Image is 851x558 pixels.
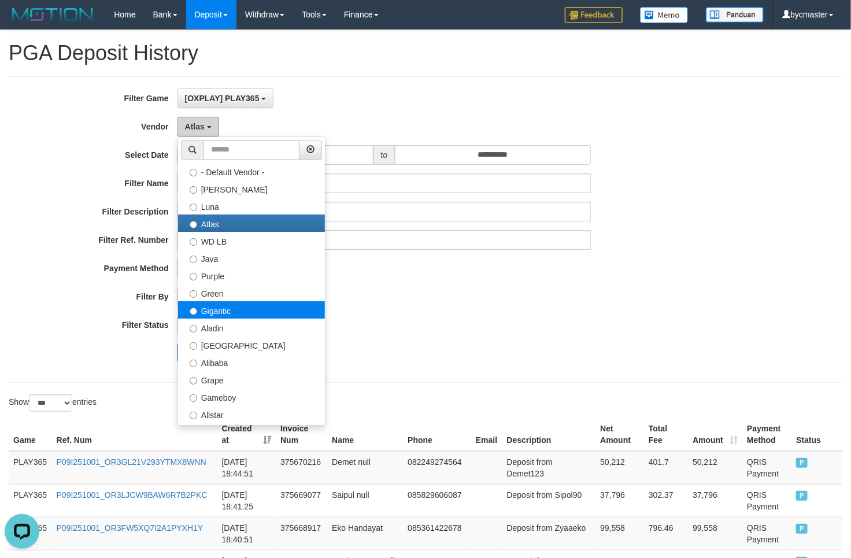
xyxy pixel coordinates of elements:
th: Phone [403,418,471,451]
label: Xtr [178,423,325,440]
td: PLAY365 [9,484,52,517]
input: - Default Vendor - [190,169,197,176]
label: - Default Vendor - [178,162,325,180]
input: [GEOGRAPHIC_DATA] [190,342,197,350]
th: Total Fee [644,418,688,451]
button: Atlas [177,117,219,136]
td: Eko Handayat [327,517,403,550]
td: 99,558 [688,517,742,550]
td: 37,796 [688,484,742,517]
td: Deposit from Demet123 [502,451,596,485]
input: Alibaba [190,360,197,367]
td: 082249274564 [403,451,471,485]
img: MOTION_logo.png [9,6,97,23]
td: Demet null [327,451,403,485]
td: 302.37 [644,484,688,517]
label: [GEOGRAPHIC_DATA] [178,336,325,353]
td: 796.46 [644,517,688,550]
span: to [373,145,395,165]
span: [OXPLAY] PLAY365 [185,94,260,103]
th: Description [502,418,596,451]
input: [PERSON_NAME] [190,186,197,194]
td: 99,558 [595,517,644,550]
td: Deposit from Zyaaeko [502,517,596,550]
input: Purple [190,273,197,280]
td: 50,212 [688,451,742,485]
th: Created at: activate to sort column ascending [217,418,276,451]
label: Allstar [178,405,325,423]
input: Aladin [190,325,197,332]
td: Saipul null [327,484,403,517]
a: P09I251001_OR3FW5XQ7I2A1PYXH1Y [57,523,203,533]
th: Ref. Num [52,418,217,451]
span: PAID [796,491,808,501]
label: Aladin [178,319,325,336]
td: 50,212 [595,451,644,485]
input: Gameboy [190,394,197,402]
th: Invoice Num [276,418,327,451]
td: [DATE] 18:41:25 [217,484,276,517]
th: Game [9,418,52,451]
th: Payment Method [742,418,791,451]
button: Open LiveChat chat widget [5,5,39,39]
label: Grape [178,371,325,388]
label: Alibaba [178,353,325,371]
th: Name [327,418,403,451]
a: P09I251001_OR3GL21V293YTMX8WNN [57,457,206,467]
span: Atlas [185,122,205,131]
label: Atlas [178,215,325,232]
label: Show entries [9,394,97,412]
label: Java [178,249,325,267]
td: PLAY365 [9,451,52,485]
img: Feedback.jpg [565,7,623,23]
img: panduan.png [706,7,764,23]
button: [OXPLAY] PLAY365 [177,88,274,108]
input: WD LB [190,238,197,246]
label: [PERSON_NAME] [178,180,325,197]
td: 401.7 [644,451,688,485]
th: Net Amount [595,418,644,451]
td: Deposit from Sipol90 [502,484,596,517]
td: 085829606087 [403,484,471,517]
th: Amount: activate to sort column ascending [688,418,742,451]
td: [DATE] 18:44:51 [217,451,276,485]
img: Button%20Memo.svg [640,7,689,23]
td: 085361422678 [403,517,471,550]
input: Java [190,256,197,263]
select: Showentries [29,394,72,412]
input: Allstar [190,412,197,419]
input: Atlas [190,221,197,228]
label: Luna [178,197,325,215]
a: P09I251001_OR3LJCW9BAW6R7B2PKC [57,490,208,500]
td: [DATE] 18:40:51 [217,517,276,550]
th: Email [471,418,502,451]
label: Green [178,284,325,301]
input: Grape [190,377,197,385]
label: Gameboy [178,388,325,405]
label: Gigantic [178,301,325,319]
input: Gigantic [190,308,197,315]
span: PAID [796,524,808,534]
th: Status [791,418,842,451]
input: Green [190,290,197,298]
h1: PGA Deposit History [9,42,842,65]
td: QRIS Payment [742,517,791,550]
td: QRIS Payment [742,484,791,517]
td: 37,796 [595,484,644,517]
label: Purple [178,267,325,284]
td: QRIS Payment [742,451,791,485]
td: 375668917 [276,517,327,550]
label: WD LB [178,232,325,249]
input: Luna [190,204,197,211]
td: 375670216 [276,451,327,485]
td: 375669077 [276,484,327,517]
span: PAID [796,458,808,468]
